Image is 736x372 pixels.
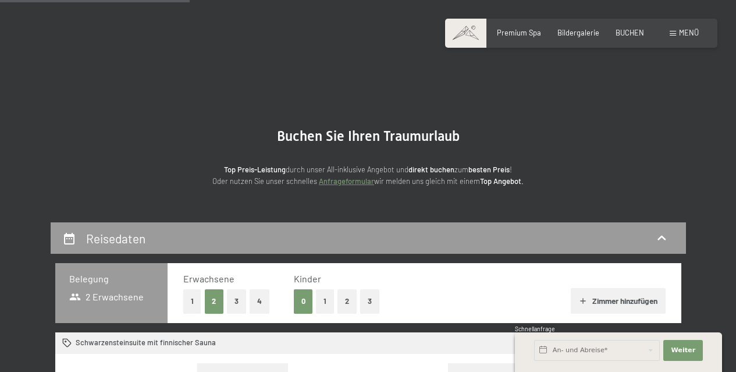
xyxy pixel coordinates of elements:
[224,165,286,174] strong: Top Preis-Leistung
[183,273,234,284] span: Erwachsene
[616,28,644,37] a: BUCHEN
[62,338,216,348] div: Schwarzensteinsuite mit finnischer Sauna
[69,290,144,303] span: 2 Erwachsene
[571,288,666,314] button: Zimmer hinzufügen
[183,289,201,313] button: 1
[62,338,72,348] svg: Zimmer
[294,273,321,284] span: Kinder
[86,231,145,246] h2: Reisedaten
[319,176,374,186] a: Anfrageformular
[360,289,379,313] button: 3
[515,325,555,332] span: Schnellanfrage
[497,28,541,37] a: Premium Spa
[316,289,334,313] button: 1
[337,289,357,313] button: 2
[480,176,524,186] strong: Top Angebot.
[679,28,699,37] span: Menü
[663,340,703,361] button: Weiter
[69,272,154,285] h3: Belegung
[408,165,454,174] strong: direkt buchen
[227,289,246,313] button: 3
[557,28,599,37] a: Bildergalerie
[277,128,460,144] span: Buchen Sie Ihren Traumurlaub
[294,289,313,313] button: 0
[468,165,510,174] strong: besten Preis
[671,346,695,355] span: Weiter
[250,289,269,313] button: 4
[136,164,601,187] p: durch unser All-inklusive Angebot und zum ! Oder nutzen Sie unser schnelles wir melden uns gleich...
[205,289,224,313] button: 2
